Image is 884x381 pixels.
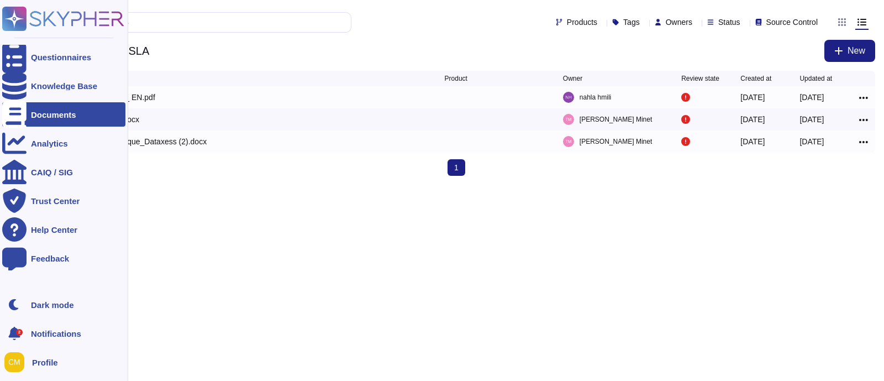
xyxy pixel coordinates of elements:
a: Questionnaires [2,45,125,69]
div: [DATE] [799,114,824,125]
div: SLASpecifique_Dataxess (2).docx [90,136,207,147]
img: user [563,114,574,125]
span: Status [718,18,740,26]
span: Tags [623,18,640,26]
span: Notifications [31,330,81,338]
div: 2 [16,329,23,336]
span: Review state [681,75,719,82]
span: Products [567,18,597,26]
img: user [563,136,574,147]
div: [DATE] [740,114,765,125]
img: user [4,352,24,372]
div: Trust Center [31,197,80,205]
span: 1 [448,159,465,176]
div: Dark mode [31,301,74,309]
div: [DATE] [799,136,824,147]
a: Feedback [2,246,125,270]
span: [PERSON_NAME] Minet [580,114,652,125]
img: user [563,92,574,103]
button: New [824,40,875,62]
span: Updated at [799,75,832,82]
a: Help Center [2,217,125,242]
span: [PERSON_NAME] Minet [580,136,652,147]
span: nahla hmili [580,92,611,103]
span: Profile [32,358,58,367]
span: Product [445,75,467,82]
div: Questionnaires [31,53,91,61]
div: CAIQ / SIG [31,168,73,176]
div: [DATE] [799,92,824,103]
div: [DATE] [740,92,765,103]
button: user [2,350,32,374]
div: Documents [31,111,76,119]
span: Source Control [766,18,818,26]
span: New [848,46,865,55]
span: Owner [563,75,582,82]
a: Documents [2,102,125,127]
a: Trust Center [2,189,125,213]
div: Knowledge Base [31,82,97,90]
input: Search by keywords [44,13,351,32]
a: Knowledge Base [2,74,125,98]
span: Created at [740,75,771,82]
div: Feedback [31,254,69,263]
div: Help Center [31,226,77,234]
span: Owners [666,18,692,26]
a: Analytics [2,131,125,155]
div: [DATE] [740,136,765,147]
div: Analytics [31,139,68,148]
a: CAIQ / SIG [2,160,125,184]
